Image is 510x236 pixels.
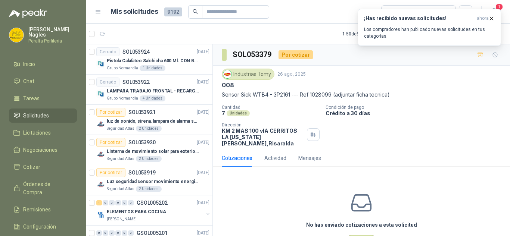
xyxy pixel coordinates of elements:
[488,5,501,19] button: 1
[96,150,105,159] img: Company Logo
[128,230,134,236] div: 0
[140,95,165,101] div: 4 Unidades
[109,200,115,205] div: 0
[86,105,212,135] a: Por cotizarSOL053921[DATE] Company Logoluz de sonido, sirena, lampara de alarma solarSeguridad At...
[164,7,182,16] span: 9192
[137,230,168,236] p: GSOL005201
[364,15,474,22] h3: ¡Has recibido nuevas solicitudes!
[107,57,200,64] p: Pistola Calafateo Salchicha 600 Ml. CON BOQUILLA
[342,28,391,40] div: 1 - 50 de 6530
[358,9,501,46] button: ¡Has recibido nuevas solicitudes!ahora Los compradores han publicado nuevas solicitudes en tus ca...
[107,118,200,125] p: luz de sonido, sirena, lampara de alarma solar
[107,95,138,101] p: Grupo Normandía
[279,50,313,59] div: Por cotizar
[326,105,507,110] p: Condición de pago
[96,120,105,129] img: Company Logo
[197,169,209,176] p: [DATE]
[386,8,402,16] div: Todas
[23,223,56,231] span: Configuración
[107,186,134,192] p: Seguridad Atlas
[193,9,198,14] span: search
[115,200,121,205] div: 0
[197,48,209,56] p: [DATE]
[9,108,77,123] a: Solicitudes
[107,178,200,185] p: Luz seguridad sensor movimiento energia solar
[128,140,156,145] p: SOL053920
[23,146,57,154] span: Negociaciones
[222,105,320,110] p: Cantidad
[277,71,306,78] p: 26 ago, 2025
[222,122,304,128] p: Dirección
[9,143,77,157] a: Negociaciones
[23,180,70,196] span: Órdenes de Compra
[223,70,231,78] img: Company Logo
[9,57,77,71] a: Inicio
[96,89,105,98] img: Company Logo
[222,110,225,116] p: 7
[28,39,77,43] p: Peralta Perfilería
[23,205,51,214] span: Remisiones
[122,230,127,236] div: 0
[109,230,115,236] div: 0
[107,208,166,215] p: ELEMENTOS PARA COCINA
[103,200,108,205] div: 0
[23,77,34,85] span: Chat
[111,6,158,17] h1: Mis solicitudes
[9,202,77,217] a: Remisiones
[128,170,156,175] p: SOL053919
[227,110,250,116] div: Unidades
[197,139,209,146] p: [DATE]
[136,186,162,192] div: 2 Unidades
[86,165,212,195] a: Por cotizarSOL053919[DATE] Company LogoLuz seguridad sensor movimiento energia solarSeguridad Atl...
[222,69,274,80] div: Industrias Tomy
[9,126,77,140] a: Licitaciones
[306,221,417,229] h3: No has enviado cotizaciones a esta solicitud
[222,81,234,89] p: 008
[122,200,127,205] div: 0
[364,26,495,40] p: Los compradores han publicado nuevas solicitudes en tus categorías.
[28,27,77,37] p: [PERSON_NAME] Nagles
[9,220,77,234] a: Configuración
[23,129,51,137] span: Licitaciones
[107,148,200,155] p: Linterna de movimiento solar para exteriores con 77 leds
[140,65,165,71] div: 1 Unidades
[107,88,200,95] p: LAMPARA TRABAJO FRONTAL - RECARGABLE
[128,200,134,205] div: 0
[96,108,125,117] div: Por cotizar
[495,3,503,10] span: 1
[23,163,40,171] span: Cotizar
[233,49,273,60] h3: SOL053379
[122,79,150,85] p: SOL053922
[96,47,119,56] div: Cerrado
[115,230,121,236] div: 0
[107,216,137,222] p: [PERSON_NAME]
[96,78,119,86] div: Cerrado
[23,94,40,103] span: Tareas
[23,111,49,120] span: Solicitudes
[23,60,35,68] span: Inicio
[9,74,77,88] a: Chat
[96,200,102,205] div: 1
[9,9,47,18] img: Logo peakr
[86,135,212,165] a: Por cotizarSOL053920[DATE] Company LogoLinterna de movimiento solar para exteriores con 77 ledsSe...
[136,156,162,162] div: 2 Unidades
[107,65,138,71] p: Grupo Normandía
[9,28,24,42] img: Company Logo
[9,177,77,199] a: Órdenes de Compra
[86,44,212,75] a: CerradoSOL053924[DATE] Company LogoPistola Calafateo Salchicha 600 Ml. CON BOQUILLAGrupo Normandí...
[96,210,105,219] img: Company Logo
[96,138,125,147] div: Por cotizar
[197,79,209,86] p: [DATE]
[96,198,211,222] a: 1 0 0 0 0 0 GSOL005202[DATE] Company LogoELEMENTOS PARA COCINA[PERSON_NAME]
[197,109,209,116] p: [DATE]
[264,154,286,162] div: Actividad
[222,128,304,147] p: KM 2 MAS 100 vIA CERRITOS LA [US_STATE] [PERSON_NAME] , Risaralda
[107,126,134,132] p: Seguridad Atlas
[128,110,156,115] p: SOL053921
[326,110,507,116] p: Crédito a 30 días
[103,230,108,236] div: 0
[9,91,77,106] a: Tareas
[137,200,168,205] p: GSOL005202
[96,168,125,177] div: Por cotizar
[122,49,150,54] p: SOL053924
